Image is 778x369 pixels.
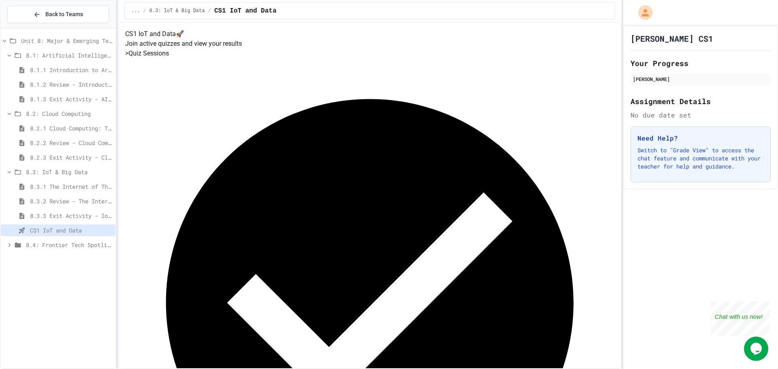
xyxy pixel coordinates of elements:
span: 8.2.1 Cloud Computing: Transforming the Digital World [30,124,112,132]
span: 8.1.3 Exit Activity - AI Detective [30,95,112,103]
div: [PERSON_NAME] [633,75,768,83]
span: 8.3: IoT & Big Data [150,8,205,14]
h5: > Quiz Sessions [125,49,614,58]
span: CS1 IoT and Data [214,6,277,16]
span: / [208,8,211,14]
span: CS1 IoT and Data [30,226,112,235]
span: ... [131,8,140,14]
span: 8.3.1 The Internet of Things and Big Data: Our Connected Digital World [30,182,112,191]
p: Join active quizzes and view your results [125,39,614,49]
span: 8.3.3 Exit Activity - IoT Data Detective Challenge [30,211,112,220]
span: 8.1.2 Review - Introduction to Artificial Intelligence [30,80,112,89]
h3: Need Help? [637,133,764,143]
h2: Your Progress [631,58,771,69]
span: 8.3: IoT & Big Data [26,168,112,176]
span: 8.4: Frontier Tech Spotlight [26,241,112,249]
span: Back to Teams [45,10,83,19]
span: 8.2.2 Review - Cloud Computing [30,139,112,147]
span: 8.1.1 Introduction to Artificial Intelligence [30,66,112,74]
iframe: chat widget [711,301,770,336]
h2: Assignment Details [631,96,771,107]
div: My Account [630,3,655,22]
span: 8.1: Artificial Intelligence Basics [26,51,112,60]
span: Unit 8: Major & Emerging Technologies [21,36,112,45]
h4: CS1 IoT and Data 🚀 [125,29,614,39]
iframe: chat widget [744,337,770,361]
h1: [PERSON_NAME] CS1 [631,33,713,44]
span: 8.3.2 Review - The Internet of Things and Big Data [30,197,112,205]
p: Switch to "Grade View" to access the chat feature and communicate with your teacher for help and ... [637,146,764,171]
span: 8.2: Cloud Computing [26,109,112,118]
div: No due date set [631,110,771,120]
button: Back to Teams [7,6,109,23]
span: 8.2.3 Exit Activity - Cloud Service Detective [30,153,112,162]
span: / [143,8,146,14]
